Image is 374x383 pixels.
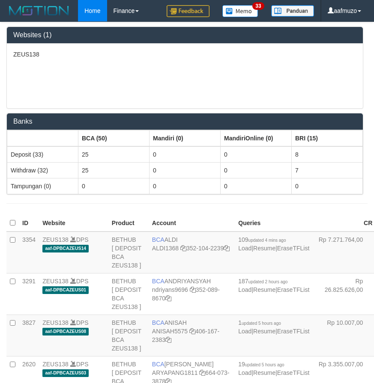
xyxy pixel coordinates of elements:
[42,236,69,243] a: ZEUS138
[19,315,39,356] td: 3827
[248,279,288,284] span: updated 2 hours ago
[253,286,275,293] a: Resume
[13,50,356,59] p: ZEUS138
[7,146,78,163] td: Deposit (33)
[78,178,150,194] td: 0
[292,130,363,146] th: Group: activate to sort column ascending
[150,146,221,163] td: 0
[152,361,165,368] span: BCA
[252,2,264,10] span: 33
[238,319,309,335] span: | |
[238,361,284,368] span: 19
[222,5,258,17] img: Button%20Memo.svg
[277,245,309,252] a: EraseTFList
[224,245,230,252] a: Copy 3521042239 to clipboard
[253,369,275,376] a: Resume
[42,319,69,326] a: ZEUS138
[150,178,221,194] td: 0
[271,5,314,17] img: panduan.png
[238,236,286,243] span: 109
[78,130,150,146] th: Group: activate to sort column ascending
[221,162,292,178] td: 0
[167,5,209,17] img: Feedback.jpg
[149,273,235,315] td: ANDRIYANSYAH 352-089-8670
[238,361,309,376] span: | |
[78,162,150,178] td: 25
[78,146,150,163] td: 25
[19,215,39,232] th: ID
[42,328,89,335] span: aaf-DPBCAZEUS08
[108,315,149,356] td: BETHUB [ DEPOSIT BCA ZEUS138 ]
[238,319,281,326] span: 1
[7,130,78,146] th: Group: activate to sort column ascending
[7,162,78,178] td: Withdraw (32)
[235,215,313,232] th: Queries
[152,369,198,376] a: ARYAPANG1811
[42,245,89,252] span: aaf-DPBCAZEUS14
[238,278,309,293] span: | |
[277,369,309,376] a: EraseTFList
[238,245,251,252] a: Load
[165,336,171,343] a: Copy 4061672383 to clipboard
[238,278,287,285] span: 187
[189,328,195,335] a: Copy ANISAH5575 to clipboard
[253,245,275,252] a: Resume
[292,162,363,178] td: 7
[39,215,108,232] th: Website
[39,232,108,273] td: DPS
[149,315,235,356] td: ANISAH 406-167-2383
[221,130,292,146] th: Group: activate to sort column ascending
[248,238,286,243] span: updated 4 mins ago
[6,4,72,17] img: MOTION_logo.png
[149,232,235,273] td: ALDI 352-104-2239
[152,319,165,326] span: BCA
[238,369,251,376] a: Load
[277,328,309,335] a: EraseTFList
[180,245,186,252] a: Copy ALDI1368 to clipboard
[39,273,108,315] td: DPS
[253,328,275,335] a: Resume
[149,215,235,232] th: Account
[13,31,356,39] h3: Websites (1)
[292,178,363,194] td: 0
[238,328,251,335] a: Load
[245,362,284,367] span: updated 5 hours ago
[238,286,251,293] a: Load
[39,315,108,356] td: DPS
[108,215,149,232] th: Product
[108,273,149,315] td: BETHUB [ DEPOSIT BCA ZEUS138 ]
[292,146,363,163] td: 8
[152,328,188,335] a: ANISAH5575
[13,118,356,125] h3: Banks
[42,278,69,285] a: ZEUS138
[42,361,69,368] a: ZEUS138
[190,286,196,293] a: Copy ndriyans9696 to clipboard
[165,295,171,302] a: Copy 3520898670 to clipboard
[152,278,165,285] span: BCA
[221,178,292,194] td: 0
[277,286,309,293] a: EraseTFList
[42,369,89,377] span: aaf-DPBCAZEUS03
[152,236,165,243] span: BCA
[242,321,281,326] span: updated 5 hours ago
[150,130,221,146] th: Group: activate to sort column ascending
[238,236,309,252] span: | |
[152,286,188,293] a: ndriyans9696
[19,232,39,273] td: 3354
[42,286,89,294] span: aaf-DPBCAZEUS01
[19,273,39,315] td: 3291
[221,146,292,163] td: 0
[108,232,149,273] td: BETHUB [ DEPOSIT BCA ZEUS138 ]
[150,162,221,178] td: 0
[7,178,78,194] td: Tampungan (0)
[199,369,205,376] a: Copy ARYAPANG1811 to clipboard
[152,245,179,252] a: ALDI1368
